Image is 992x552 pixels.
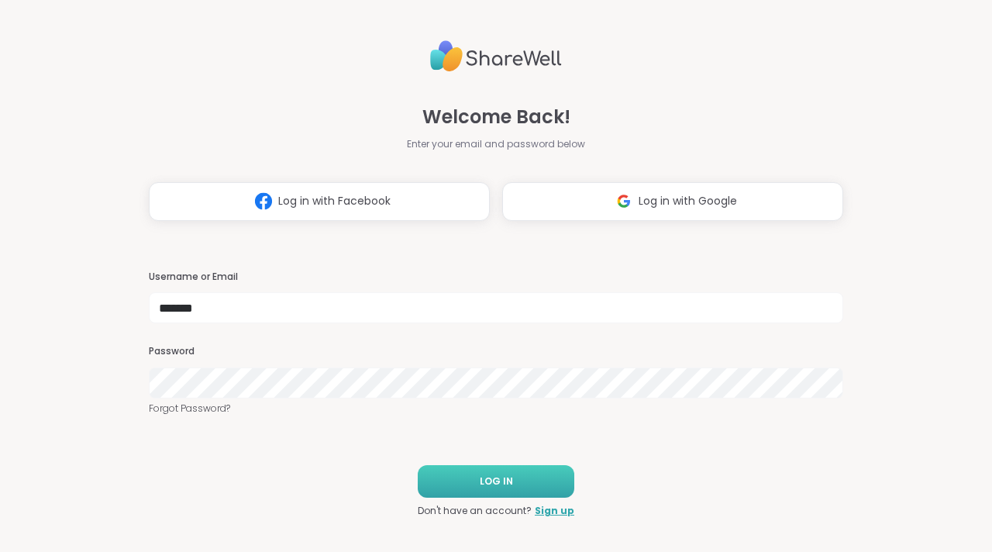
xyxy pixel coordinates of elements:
[422,103,570,131] span: Welcome Back!
[430,34,562,78] img: ShareWell Logo
[535,504,574,518] a: Sign up
[278,193,391,209] span: Log in with Facebook
[149,271,843,284] h3: Username or Email
[407,137,585,151] span: Enter your email and password below
[149,345,843,358] h3: Password
[418,465,574,498] button: LOG IN
[639,193,737,209] span: Log in with Google
[149,402,843,416] a: Forgot Password?
[249,187,278,216] img: ShareWell Logomark
[502,182,843,221] button: Log in with Google
[480,474,513,488] span: LOG IN
[609,187,639,216] img: ShareWell Logomark
[149,182,490,221] button: Log in with Facebook
[418,504,532,518] span: Don't have an account?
